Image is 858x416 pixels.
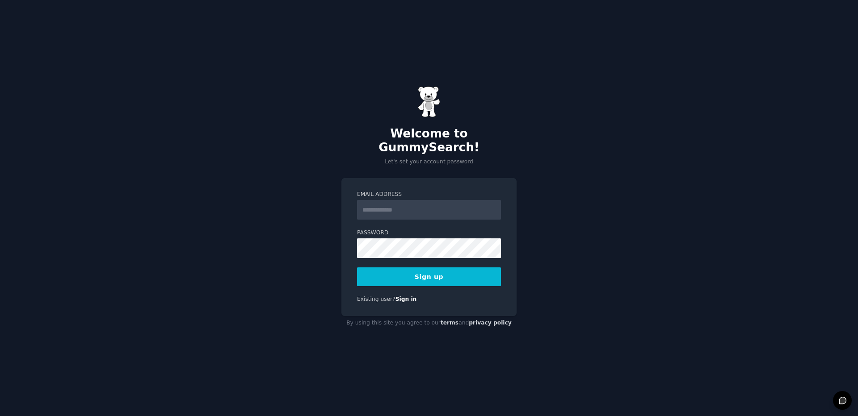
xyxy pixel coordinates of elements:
[341,316,517,330] div: By using this site you agree to our and
[357,229,501,237] label: Password
[469,320,512,326] a: privacy policy
[357,267,501,286] button: Sign up
[441,320,458,326] a: terms
[395,296,417,302] a: Sign in
[418,86,440,117] img: Gummy Bear
[357,191,501,199] label: Email Address
[341,158,517,166] p: Let's set your account password
[341,127,517,155] h2: Welcome to GummySearch!
[357,296,395,302] span: Existing user?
